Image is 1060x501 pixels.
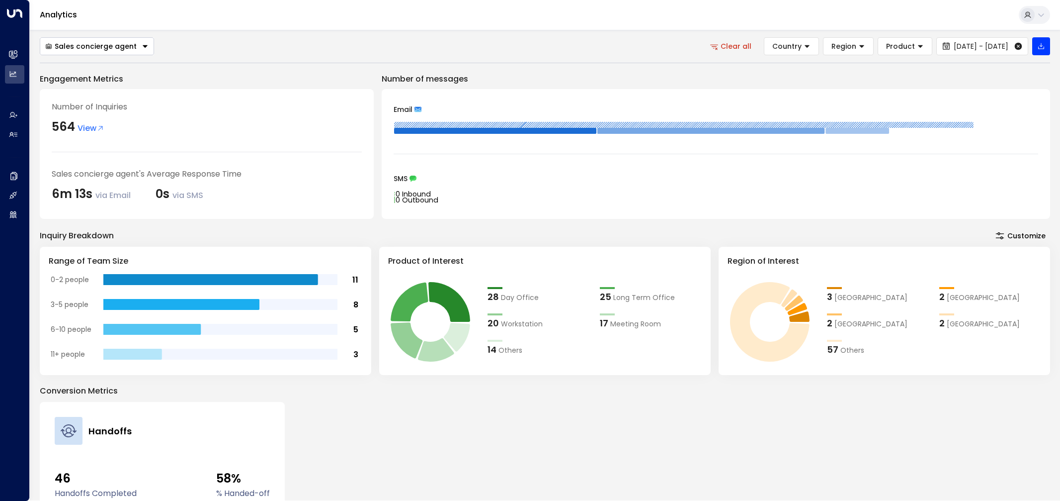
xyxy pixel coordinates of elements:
[501,293,539,303] span: Day Office
[352,274,358,286] tspan: 11
[834,319,907,329] span: Abu Dhabi
[394,106,412,113] span: Email
[831,42,856,51] span: Region
[834,293,907,303] span: Dubai
[947,293,1020,303] span: Nottingham
[216,470,270,488] span: 58%
[728,255,1041,267] h3: Region of Interest
[954,42,1008,50] span: [DATE] - [DATE]
[40,37,154,55] div: Button group with a nested menu
[827,290,832,303] div: 3
[488,290,499,303] div: 28
[51,349,85,359] tspan: 11+ people
[353,324,358,335] tspan: 5
[216,488,270,500] label: % Handed-off
[827,343,929,356] div: 57Others
[878,37,932,55] button: Product
[488,343,590,356] div: 14Others
[498,345,522,356] span: Others
[827,316,929,330] div: 2Abu Dhabi
[827,343,838,356] div: 57
[51,324,91,334] tspan: 6-10 people
[827,316,832,330] div: 2
[172,190,203,201] span: via SMS
[396,195,438,205] tspan: 0 Outbound
[52,168,362,180] div: Sales concierge agent's Average Response Time
[382,73,1050,85] p: Number of messages
[488,290,590,303] div: 28Day Office
[840,345,864,356] span: Others
[772,42,802,51] span: Country
[600,290,702,303] div: 25Long Term Office
[52,101,362,113] div: Number of Inquiries
[936,37,1028,55] button: [DATE] - [DATE]
[600,290,611,303] div: 25
[353,349,358,360] tspan: 3
[488,316,499,330] div: 20
[488,343,496,356] div: 14
[95,190,131,201] span: via Email
[613,293,675,303] span: Long Term Office
[939,316,1042,330] div: 2London
[55,488,137,500] label: Handoffs Completed
[394,175,1038,182] div: SMS
[600,316,702,330] div: 17Meeting Room
[40,230,114,242] div: Inquiry Breakdown
[45,42,137,51] div: Sales concierge agent
[49,255,362,267] h3: Range of Team Size
[501,319,543,329] span: Workstation
[703,37,760,55] button: Clear all
[51,275,89,285] tspan: 0-2 people
[886,42,915,51] span: Product
[52,118,75,136] div: 564
[396,189,431,199] tspan: 0 Inbound
[939,316,945,330] div: 2
[40,9,77,20] a: Analytics
[55,470,137,488] span: 46
[88,424,132,438] h4: Handoffs
[823,37,874,55] button: Region
[991,229,1050,243] button: Customize
[51,300,88,309] tspan: 3-5 people
[600,316,608,330] div: 17
[52,185,131,203] div: 6m 13s
[610,319,661,329] span: Meeting Room
[764,37,819,55] button: Country
[353,299,358,310] tspan: 8
[939,290,945,303] div: 2
[939,290,1042,303] div: 2Nottingham
[488,316,590,330] div: 20Workstation
[40,37,154,55] button: Sales concierge agent
[40,385,1050,397] p: Conversion Metrics
[156,185,203,203] div: 0s
[78,122,104,134] span: View
[40,73,374,85] p: Engagement Metrics
[827,290,929,303] div: 3Dubai
[388,255,702,267] h3: Product of Interest
[947,319,1020,329] span: London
